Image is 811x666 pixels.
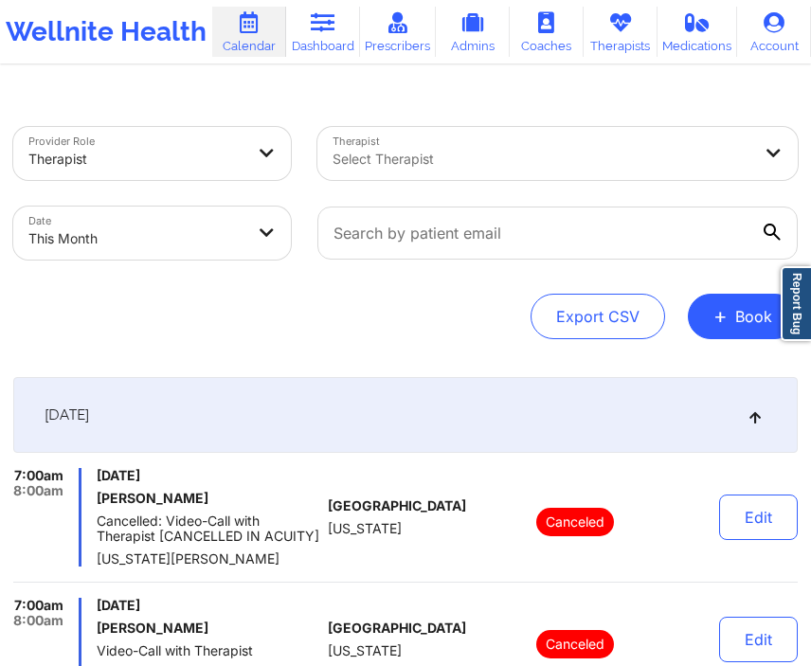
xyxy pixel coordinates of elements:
[13,613,63,628] span: 8:00am
[97,598,320,613] span: [DATE]
[28,218,243,260] div: This Month
[510,7,584,57] a: Coaches
[97,621,320,636] h6: [PERSON_NAME]
[536,630,614,658] p: Canceled
[28,138,243,180] div: Therapist
[286,7,360,57] a: Dashboard
[13,483,63,498] span: 8:00am
[584,7,658,57] a: Therapists
[45,405,89,424] span: [DATE]
[436,7,510,57] a: Admins
[328,621,466,636] span: [GEOGRAPHIC_DATA]
[713,311,728,321] span: +
[719,495,798,540] button: Edit
[97,513,320,544] span: Cancelled: Video-Call with Therapist [CANCELLED IN ACUITY]
[97,643,320,658] span: Video-Call with Therapist
[658,7,737,57] a: Medications
[781,266,811,341] a: Report Bug
[97,491,320,506] h6: [PERSON_NAME]
[688,294,798,339] button: +Book
[14,598,63,613] span: 7:00am
[97,551,320,567] span: [US_STATE][PERSON_NAME]
[719,617,798,662] button: Edit
[97,468,320,483] span: [DATE]
[328,521,402,536] span: [US_STATE]
[531,294,665,339] button: Export CSV
[536,508,614,536] p: Canceled
[212,7,286,57] a: Calendar
[737,7,811,57] a: Account
[14,468,63,483] span: 7:00am
[317,207,798,260] input: Search by patient email
[328,643,402,658] span: [US_STATE]
[328,498,466,513] span: [GEOGRAPHIC_DATA]
[360,7,436,57] a: Prescribers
